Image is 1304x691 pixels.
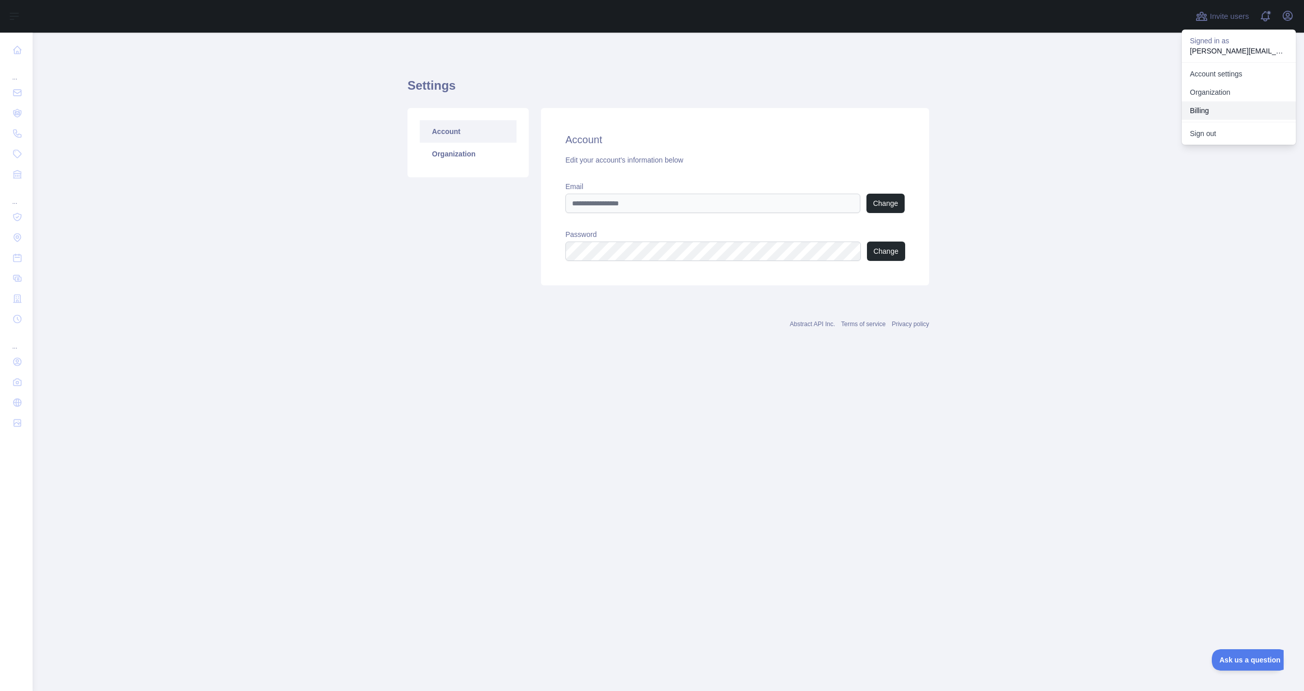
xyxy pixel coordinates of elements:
h2: Account [565,132,905,147]
button: Sign out [1182,124,1296,143]
div: ... [8,61,24,82]
div: ... [8,185,24,206]
h1: Settings [407,77,929,102]
a: Privacy policy [892,321,929,328]
a: Account [420,120,517,143]
button: Change [867,242,905,261]
a: Account settings [1182,65,1296,83]
p: [PERSON_NAME][EMAIL_ADDRESS][DOMAIN_NAME] [1190,46,1288,56]
a: Terms of service [841,321,885,328]
div: Edit your account's information below [565,155,905,165]
a: Organization [1182,83,1296,101]
a: Abstract API Inc. [790,321,835,328]
button: Change [866,194,905,213]
p: Signed in as [1190,36,1288,46]
label: Password [565,229,905,240]
label: Email [565,181,905,192]
iframe: Toggle Customer Support [1212,649,1284,671]
button: Billing [1182,101,1296,120]
a: Organization [420,143,517,165]
div: ... [8,330,24,351]
button: Invite users [1193,8,1251,24]
span: Invite users [1210,11,1249,22]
